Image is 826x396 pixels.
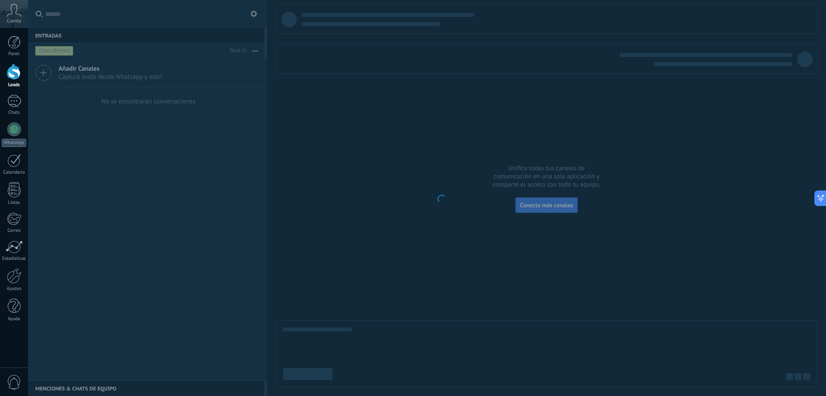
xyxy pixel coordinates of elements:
[2,110,27,115] div: Chats
[2,286,27,292] div: Ajustes
[2,51,27,57] div: Panel
[2,170,27,175] div: Calendario
[2,256,27,262] div: Estadísticas
[2,200,27,206] div: Listas
[2,228,27,234] div: Correo
[2,139,26,147] div: WhatsApp
[7,19,21,24] span: Cuenta
[2,316,27,322] div: Ayuda
[2,82,27,88] div: Leads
